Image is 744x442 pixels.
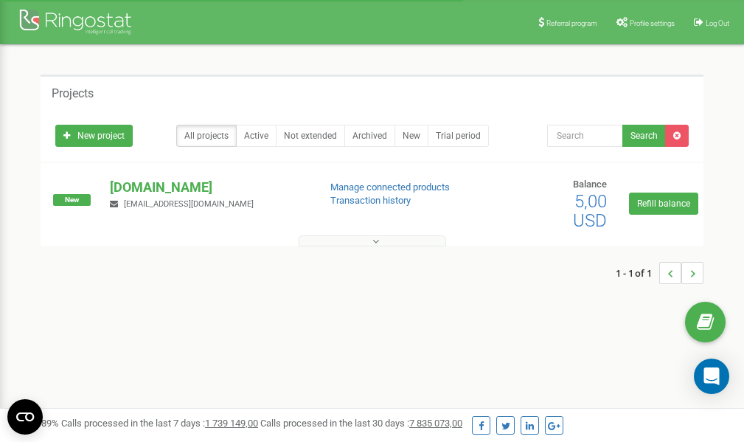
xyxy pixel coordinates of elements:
[176,125,237,147] a: All projects
[110,178,306,197] p: [DOMAIN_NAME]
[630,19,675,27] span: Profile settings
[53,194,91,206] span: New
[330,195,411,206] a: Transaction history
[428,125,489,147] a: Trial period
[55,125,133,147] a: New project
[344,125,395,147] a: Archived
[124,199,254,209] span: [EMAIL_ADDRESS][DOMAIN_NAME]
[409,418,462,429] u: 7 835 073,00
[205,418,258,429] u: 1 739 149,00
[547,125,623,147] input: Search
[616,247,703,299] nav: ...
[694,359,729,394] div: Open Intercom Messenger
[629,193,698,215] a: Refill balance
[573,179,607,190] span: Balance
[622,125,666,147] button: Search
[61,418,258,429] span: Calls processed in the last 7 days :
[546,19,597,27] span: Referral program
[394,125,428,147] a: New
[236,125,277,147] a: Active
[7,399,43,435] button: Open CMP widget
[573,191,607,231] span: 5,00 USD
[260,418,462,429] span: Calls processed in the last 30 days :
[276,125,345,147] a: Not extended
[52,87,94,100] h5: Projects
[616,262,659,284] span: 1 - 1 of 1
[706,19,729,27] span: Log Out
[330,182,450,193] a: Manage connected products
